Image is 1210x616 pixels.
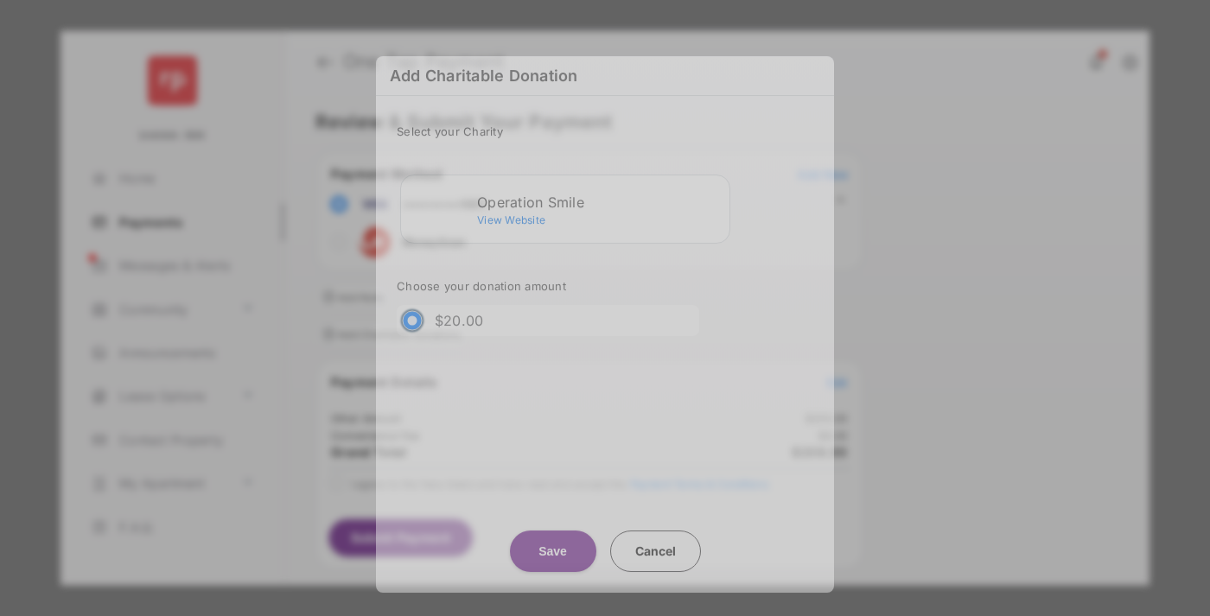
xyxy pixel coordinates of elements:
[477,213,545,226] span: View Website
[435,312,484,329] label: $20.00
[397,124,503,138] span: Select your Charity
[477,194,723,210] div: Operation Smile
[510,530,596,572] button: Save
[376,56,834,96] h6: Add Charitable Donation
[610,530,701,572] button: Cancel
[397,279,566,293] span: Choose your donation amount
